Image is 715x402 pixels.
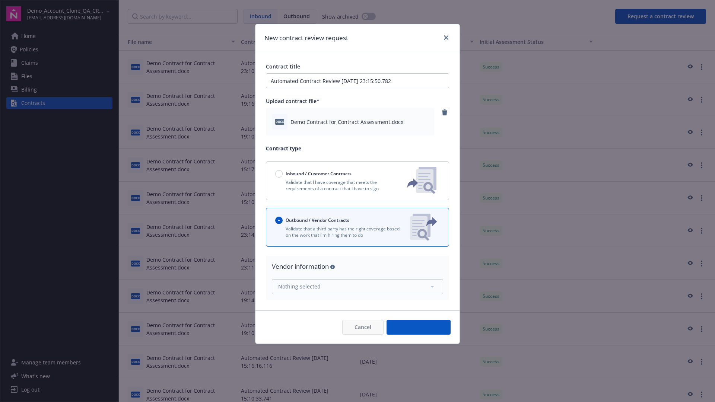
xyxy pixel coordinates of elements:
[442,33,451,42] a: close
[272,262,443,271] div: Vendor information
[275,179,395,192] p: Validate that I have coverage that meets the requirements of a contract that I have to sign
[266,208,449,247] button: Outbound / Vendor ContractsValidate that a third party has the right coverage based on the work t...
[342,320,384,335] button: Cancel
[264,33,348,43] h1: New contract review request
[290,118,403,126] span: Demo Contract for Contract Assessment.docx
[440,108,449,117] a: remove
[266,144,449,152] p: Contract type
[275,226,404,238] p: Validate that a third party has the right coverage based on the work that I'm hiring them to do
[399,323,438,331] span: Submit request
[275,217,283,224] input: Outbound / Vendor Contracts
[266,161,449,200] button: Inbound / Customer ContractsValidate that I have coverage that meets the requirements of a contra...
[387,320,451,335] button: Submit request
[266,63,300,70] span: Contract title
[278,283,321,290] span: Nothing selected
[355,323,371,331] span: Cancel
[286,170,352,177] span: Inbound / Customer Contracts
[272,279,443,294] button: Nothing selected
[286,217,349,223] span: Outbound / Vendor Contracts
[275,170,283,178] input: Inbound / Customer Contracts
[266,98,320,105] span: Upload contract file*
[266,73,449,88] input: Enter a title for this contract
[275,119,284,124] span: docx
